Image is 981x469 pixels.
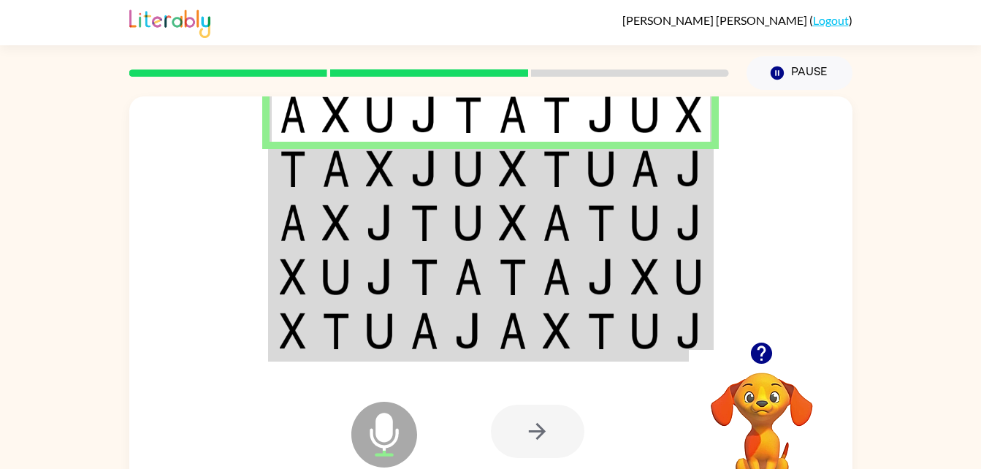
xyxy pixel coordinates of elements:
[622,13,809,27] span: [PERSON_NAME] [PERSON_NAME]
[322,313,350,349] img: t
[676,313,702,349] img: j
[676,150,702,187] img: j
[676,259,702,295] img: u
[499,313,527,349] img: a
[813,13,849,27] a: Logout
[411,150,438,187] img: j
[366,259,394,295] img: j
[543,150,570,187] img: t
[454,313,482,349] img: j
[543,313,570,349] img: x
[622,13,852,27] div: ( )
[411,313,438,349] img: a
[631,259,659,295] img: x
[280,259,306,295] img: x
[322,205,350,241] img: x
[587,259,615,295] img: j
[366,205,394,241] img: j
[587,313,615,349] img: t
[543,259,570,295] img: a
[411,259,438,295] img: t
[587,150,615,187] img: u
[454,259,482,295] img: a
[631,150,659,187] img: a
[631,205,659,241] img: u
[280,96,306,133] img: a
[366,313,394,349] img: u
[129,6,210,38] img: Literably
[631,96,659,133] img: u
[366,150,394,187] img: x
[499,205,527,241] img: x
[454,205,482,241] img: u
[747,56,852,90] button: Pause
[543,96,570,133] img: t
[411,96,438,133] img: j
[322,150,350,187] img: a
[411,205,438,241] img: t
[631,313,659,349] img: u
[543,205,570,241] img: a
[676,205,702,241] img: j
[280,313,306,349] img: x
[280,150,306,187] img: t
[499,150,527,187] img: x
[366,96,394,133] img: u
[587,96,615,133] img: j
[454,96,482,133] img: t
[499,259,527,295] img: t
[587,205,615,241] img: t
[499,96,527,133] img: a
[322,259,350,295] img: u
[280,205,306,241] img: a
[676,96,702,133] img: x
[454,150,482,187] img: u
[322,96,350,133] img: x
